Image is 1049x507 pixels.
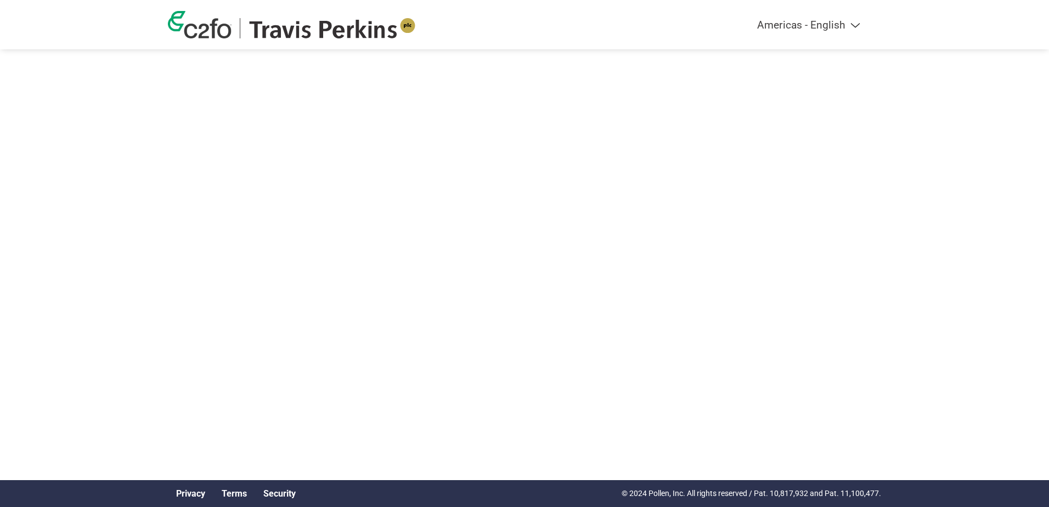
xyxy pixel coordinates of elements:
[176,488,205,499] a: Privacy
[622,488,881,499] p: © 2024 Pollen, Inc. All rights reserved / Pat. 10,817,932 and Pat. 11,100,477.
[263,488,296,499] a: Security
[222,488,247,499] a: Terms
[249,18,416,38] img: Travis Perkins
[168,11,232,38] img: c2fo logo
